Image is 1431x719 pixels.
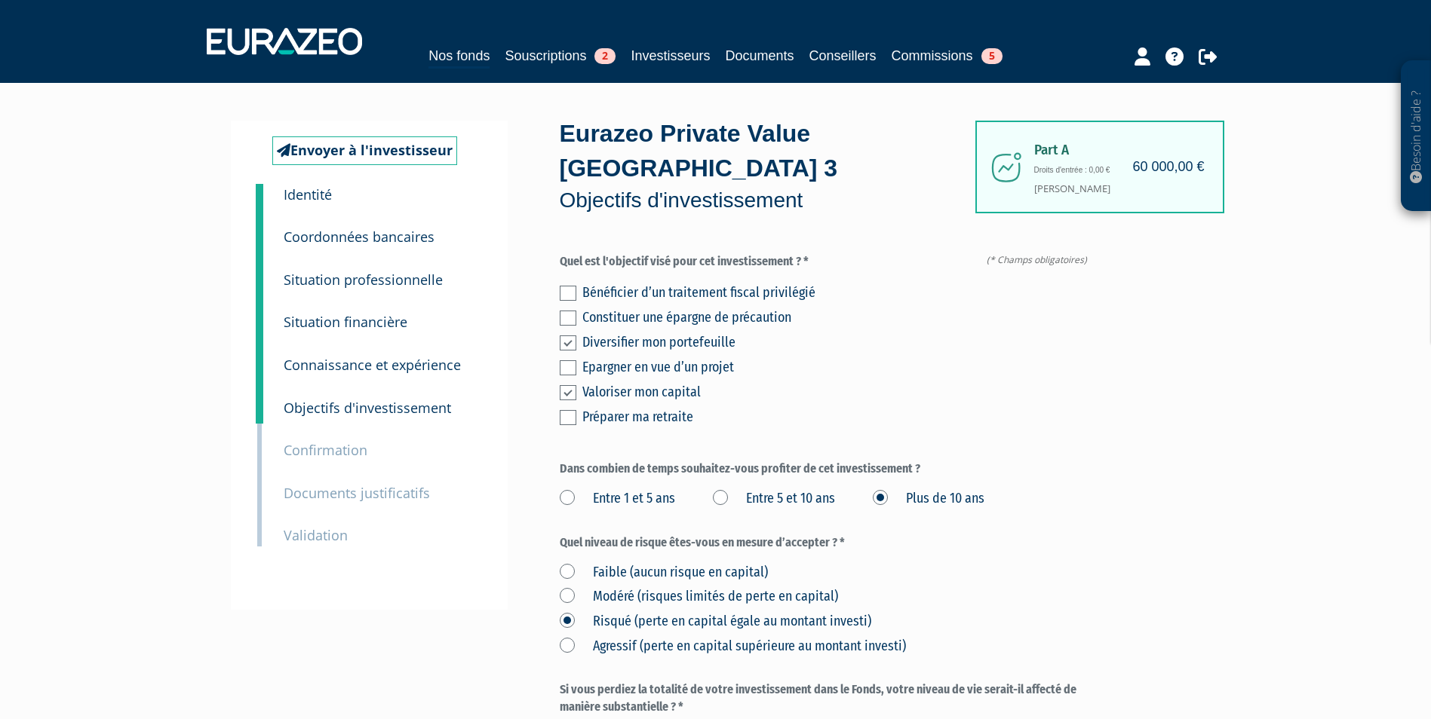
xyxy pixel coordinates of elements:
label: Modéré (risques limités de perte en capital) [560,587,838,607]
div: Eurazeo Private Value [GEOGRAPHIC_DATA] 3 [560,117,975,216]
a: Commissions5 [892,45,1003,66]
div: Epargner en vue d’un projet [582,356,1094,378]
small: Documents justificatifs [284,484,430,502]
a: Conseillers [809,45,877,66]
a: 4 [256,291,263,338]
small: Situation professionnelle [284,271,443,289]
label: Quel niveau de risque êtes-vous en mesure d’accepter ? * [560,534,1094,552]
small: Identité [284,185,332,203]
label: Risqué (perte en capital égale au montant investi) [560,612,871,632]
small: Confirmation [284,441,367,459]
a: Envoyer à l'investisseur [272,136,457,165]
label: Quel est l'objectif visé pour cet investissement ? * [560,253,1094,271]
img: 1732889491-logotype_eurazeo_blanc_rvb.png [207,28,362,55]
div: Diversifier mon portefeuille [582,332,1094,353]
span: Part A [1034,142,1200,158]
a: 6 [256,377,263,424]
span: 5 [981,48,1003,64]
small: Coordonnées bancaires [284,228,435,246]
a: Nos fonds [428,45,490,69]
a: 1 [256,184,263,214]
h4: 60 000,00 € [1132,160,1204,175]
div: Valoriser mon capital [582,381,1094,402]
label: Entre 5 et 10 ans [713,489,835,509]
div: Préparer ma retraite [582,406,1094,427]
a: Investisseurs [631,45,710,66]
p: Besoin d'aide ? [1408,69,1425,204]
p: Objectifs d'investissement [560,185,975,216]
a: Souscriptions2 [505,45,616,66]
label: Agressif (perte en capital supérieure au montant investi) [560,637,906,656]
label: Faible (aucun risque en capital) [560,563,768,583]
small: Validation [284,526,348,544]
label: Si vous perdiez la totalité de votre investissement dans le Fonds, votre niveau de vie serait-il ... [560,681,1094,716]
span: 2 [594,48,616,64]
label: Plus de 10 ans [873,489,984,509]
small: Situation financière [284,313,407,331]
label: Dans combien de temps souhaitez-vous profiter de cet investissement ? [560,460,1094,478]
a: 5 [256,334,263,381]
a: 2 [256,206,263,252]
h6: Droits d'entrée : 0,00 € [1034,166,1200,174]
a: Documents [726,45,794,66]
small: Connaissance et expérience [284,356,461,374]
small: Objectifs d'investissement [284,399,451,417]
div: [PERSON_NAME] [975,121,1224,213]
label: Entre 1 et 5 ans [560,489,675,509]
a: 3 [256,249,263,295]
div: Constituer une épargne de précaution [582,307,1094,328]
div: Bénéficier d’un traitement fiscal privilégié [582,282,1094,303]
